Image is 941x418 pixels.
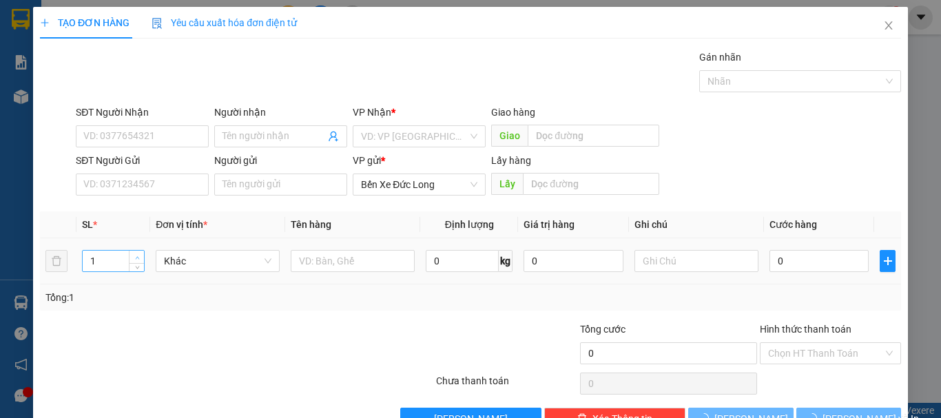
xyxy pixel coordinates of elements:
[629,211,764,238] th: Ghi chú
[156,219,207,230] span: Đơn vị tính
[152,17,297,28] span: Yêu cầu xuất hóa đơn điện tử
[491,125,528,147] span: Giao
[523,173,659,195] input: Dọc đường
[524,250,623,272] input: 0
[328,131,339,142] span: user-add
[499,250,513,272] span: kg
[361,174,477,195] span: Bến Xe Đức Long
[634,250,758,272] input: Ghi Chú
[214,153,347,168] div: Người gửi
[883,20,894,31] span: close
[133,264,141,272] span: down
[580,324,625,335] span: Tổng cước
[524,219,575,230] span: Giá trị hàng
[45,290,364,305] div: Tổng: 1
[45,250,68,272] button: delete
[528,125,659,147] input: Dọc đường
[491,155,531,166] span: Lấy hàng
[76,153,209,168] div: SĐT Người Gửi
[164,251,271,271] span: Khác
[129,251,144,263] span: Increase Value
[869,7,908,45] button: Close
[880,250,896,272] button: plus
[133,253,141,262] span: up
[129,263,144,271] span: Decrease Value
[291,250,415,272] input: VD: Bàn, Ghế
[769,219,817,230] span: Cước hàng
[435,373,579,397] div: Chưa thanh toán
[760,324,851,335] label: Hình thức thanh toán
[152,18,163,29] img: icon
[699,52,741,63] label: Gán nhãn
[40,17,130,28] span: TẠO ĐƠN HÀNG
[40,18,50,28] span: plus
[82,219,93,230] span: SL
[353,153,486,168] div: VP gửi
[880,255,895,267] span: plus
[444,219,493,230] span: Định lượng
[291,219,331,230] span: Tên hàng
[491,173,523,195] span: Lấy
[491,107,535,118] span: Giao hàng
[353,107,391,118] span: VP Nhận
[214,105,347,120] div: Người nhận
[76,105,209,120] div: SĐT Người Nhận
